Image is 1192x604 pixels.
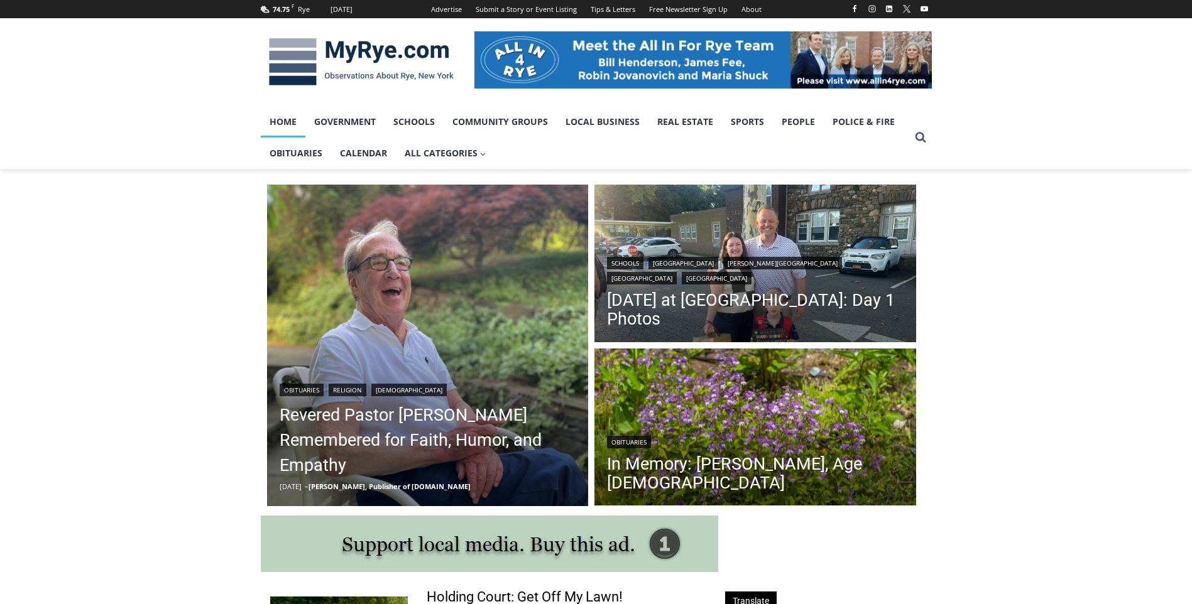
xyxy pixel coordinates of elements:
a: [DEMOGRAPHIC_DATA] [371,384,447,396]
a: Linkedin [882,1,897,16]
a: Obituaries [261,138,331,169]
time: [DATE] [280,482,302,491]
a: Schools [385,106,444,138]
span: F [292,3,294,9]
a: Religion [329,384,366,396]
a: All Categories [396,138,495,169]
div: | | | | [607,254,904,284]
div: [DATE] [331,4,353,15]
a: X [899,1,914,16]
img: support local media, buy this ad [261,515,718,572]
a: [GEOGRAPHIC_DATA] [682,272,752,284]
span: 74.75 [273,4,290,14]
a: Sports [722,106,773,138]
a: Local Business [557,106,648,138]
a: [GEOGRAPHIC_DATA] [648,257,718,269]
a: Obituaries [607,436,651,448]
a: Home [261,106,305,138]
a: [PERSON_NAME], Publisher of [DOMAIN_NAME] [309,482,471,491]
a: [PERSON_NAME][GEOGRAPHIC_DATA] [723,257,842,269]
nav: Primary Navigation [261,106,909,170]
img: Obituary - Donald Poole - 2 [267,185,589,506]
a: Police & Fire [824,106,904,138]
div: Rye [298,4,310,15]
a: Read More First Day of School at Rye City Schools: Day 1 Photos [594,185,916,345]
a: Obituaries [280,384,324,396]
span: – [305,482,309,491]
a: Instagram [865,1,880,16]
a: [DATE] at [GEOGRAPHIC_DATA]: Day 1 Photos [607,291,904,328]
img: (PHOTO: Henry arrived for his first day of Kindergarten at Midland Elementary School. He likes cu... [594,185,916,345]
a: Read More In Memory: Adele Arrigale, Age 90 [594,348,916,509]
div: | | [280,381,576,396]
a: In Memory: [PERSON_NAME], Age [DEMOGRAPHIC_DATA] [607,455,904,492]
span: All Categories [405,146,486,160]
a: [GEOGRAPHIC_DATA] [607,272,677,284]
button: View Search Form [909,126,932,149]
a: Revered Pastor [PERSON_NAME] Remembered for Faith, Humor, and Empathy [280,402,576,478]
a: Read More Revered Pastor Donald Poole Jr. Remembered for Faith, Humor, and Empathy [267,185,589,506]
img: (PHOTO: Kim Eierman of EcoBeneficial designed and oversaw the installation of native plant beds f... [594,348,916,509]
img: MyRye.com [261,30,462,95]
img: All in for Rye [474,31,932,88]
a: Real Estate [648,106,722,138]
a: Facebook [847,1,862,16]
a: People [773,106,824,138]
a: Government [305,106,385,138]
a: Calendar [331,138,396,169]
a: YouTube [917,1,932,16]
a: Schools [607,257,643,269]
a: Community Groups [444,106,557,138]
